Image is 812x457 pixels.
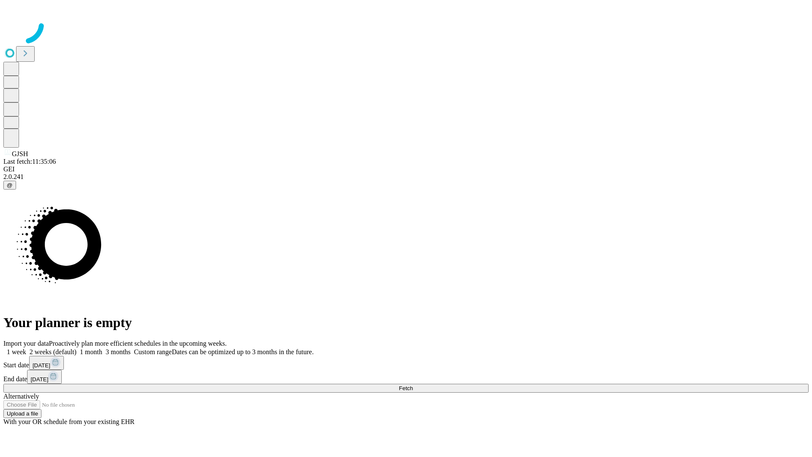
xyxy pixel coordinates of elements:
[12,150,28,157] span: GJSH
[3,384,809,393] button: Fetch
[172,348,313,355] span: Dates can be optimized up to 3 months in the future.
[3,315,809,330] h1: Your planner is empty
[3,165,809,173] div: GEI
[29,356,64,370] button: [DATE]
[3,409,41,418] button: Upload a file
[33,362,50,369] span: [DATE]
[3,173,809,181] div: 2.0.241
[3,356,809,370] div: Start date
[3,393,39,400] span: Alternatively
[3,181,16,190] button: @
[106,348,131,355] span: 3 months
[134,348,172,355] span: Custom range
[3,418,134,425] span: With your OR schedule from your existing EHR
[7,348,26,355] span: 1 week
[30,376,48,383] span: [DATE]
[80,348,102,355] span: 1 month
[3,340,49,347] span: Import your data
[399,385,413,391] span: Fetch
[27,370,62,384] button: [DATE]
[30,348,77,355] span: 2 weeks (default)
[49,340,227,347] span: Proactively plan more efficient schedules in the upcoming weeks.
[7,182,13,188] span: @
[3,158,56,165] span: Last fetch: 11:35:06
[3,370,809,384] div: End date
